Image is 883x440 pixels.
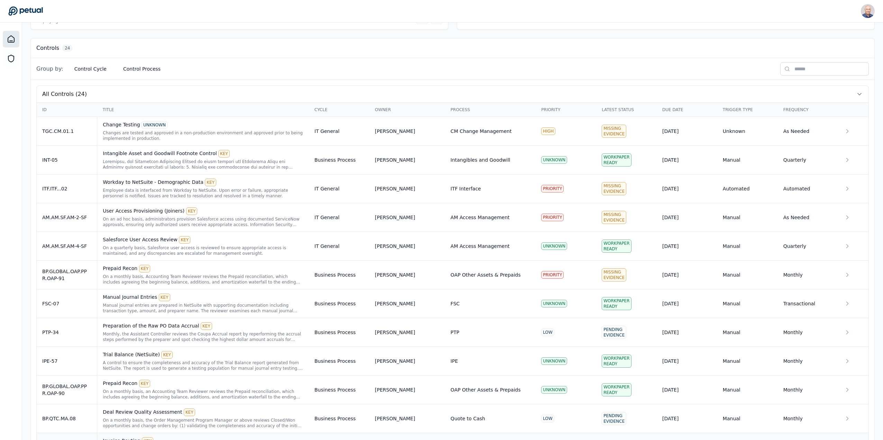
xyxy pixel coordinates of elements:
td: Business Process [309,146,370,174]
div: Pending Evidence [602,412,626,425]
div: CM Change Management [450,128,512,135]
div: On a monthly basis, the Order Management Program Manager or above reviews Closed/Won opportunitie... [103,417,303,429]
a: SOC [3,50,19,67]
div: PRIORITY [541,214,564,221]
div: Prepaid Recon [103,265,303,272]
div: Workpaper Ready [602,153,631,167]
div: LOW [541,415,554,422]
div: [DATE] [662,386,712,393]
div: Change Testing [103,121,303,129]
div: Owner [375,107,440,113]
div: [DATE] [662,300,712,307]
div: KEY [205,179,216,186]
td: Manual [717,232,778,261]
div: AM Access Management [450,243,510,250]
div: Cycle [315,107,364,113]
div: Quote to Cash [450,415,485,422]
div: Employee data is interfaced from Workday to NetSuite. Upon error or failure, appropriate personne... [103,188,303,199]
td: Business Process [309,261,370,289]
td: Manual [717,289,778,318]
div: Pending Evidence [602,326,626,339]
div: ITF Interface [450,185,481,192]
span: Group by: [36,65,63,73]
div: AM Access Management [450,214,510,221]
div: ITF.ITF...02 [42,185,91,192]
div: On a quarterly basis, Salesforce user access is reviewed to ensure appropriate access is maintain... [103,245,303,256]
h3: Controls [36,44,59,52]
div: Salesforce User Access Review [103,236,303,244]
button: All Controls (24) [37,86,868,102]
div: [PERSON_NAME] [375,128,415,135]
div: A control to ensure the completeness and accuracy of the Trial Balance report generated from NetS... [103,360,303,371]
div: Workpaper Ready [602,297,631,310]
td: Business Process [309,347,370,376]
td: Manual [717,318,778,347]
div: UNKNOWN [541,242,567,250]
div: Missing Evidence [602,182,626,195]
div: Workpaper Ready [602,240,631,253]
div: PTP [450,329,459,336]
div: KEY [218,150,230,158]
td: As Needed [778,203,838,232]
div: UNKNOWN [541,357,567,365]
td: Automated [717,174,778,203]
div: Missing Evidence [602,211,626,224]
div: Due Date [662,107,712,113]
div: LOW [541,329,554,336]
div: PTP-34 [42,329,91,336]
div: INT-05 [42,156,91,163]
div: [DATE] [662,185,712,192]
td: Business Process [309,376,370,404]
div: Workday to NetSuite - Demographic Data [103,179,303,186]
div: [DATE] [662,128,712,135]
div: KEY [139,380,151,387]
div: Trial Balance (NetSuite) [103,351,303,359]
a: Go to Dashboard [8,6,43,16]
td: IT General [309,232,370,261]
td: Quarterly [778,146,838,174]
div: Missing Evidence [602,268,626,281]
div: Monthly, the Assistant Controller reviews the Coupa Accrual report by reperforming the accrual st... [103,331,303,342]
div: Quarterly, the Functional Accounting Manager or above reviews the Intangible Asset and Goodwill f... [103,159,303,170]
div: Deal Review Quality Assessment [103,408,303,416]
div: Intangible Asset and Goodwill Footnote Control [103,150,303,158]
div: [PERSON_NAME] [375,358,415,365]
div: Title [103,107,303,113]
div: KEY [139,265,151,272]
div: FSC-07 [42,300,91,307]
div: TGC.CM.01.1 [42,128,91,135]
div: BP.GLOBAL.OAP.PPR.OAP-90 [42,383,91,397]
div: UNKNOWN [541,156,567,164]
div: KEY [161,351,173,359]
td: Business Process [309,404,370,433]
td: IT General [309,174,370,203]
div: IPE [450,358,458,365]
div: UNKNOWN [541,300,567,307]
div: [DATE] [662,271,712,278]
div: [DATE] [662,329,712,336]
td: Manual [717,376,778,404]
td: Monthly [778,376,838,404]
td: Monthly [778,261,838,289]
div: Frequency [783,107,833,113]
div: [PERSON_NAME] [375,386,415,393]
div: On a monthly basis, an Accounting Team Reviewer reviews the Prepaid reconciliation, which include... [103,389,303,400]
div: [DATE] [662,243,712,250]
td: IT General [309,203,370,232]
td: Automated [778,174,838,203]
div: [PERSON_NAME] [375,156,415,163]
div: Latest Status [602,107,651,113]
div: KEY [201,322,212,330]
td: As Needed [778,117,838,146]
div: On an ad hoc basis, administrators provision Salesforce access using documented ServiceNow approv... [103,216,303,227]
div: IPE-57 [42,358,91,365]
div: User Access Provisioning (Joiners) [103,207,303,215]
div: [DATE] [662,415,712,422]
div: [PERSON_NAME] [375,271,415,278]
div: AM.AM.SF.AM-4-SF [42,243,91,250]
div: UNKNOWN [541,386,567,394]
div: [DATE] [662,358,712,365]
td: Manual [717,261,778,289]
div: [PERSON_NAME] [375,214,415,221]
td: Business Process [309,289,370,318]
